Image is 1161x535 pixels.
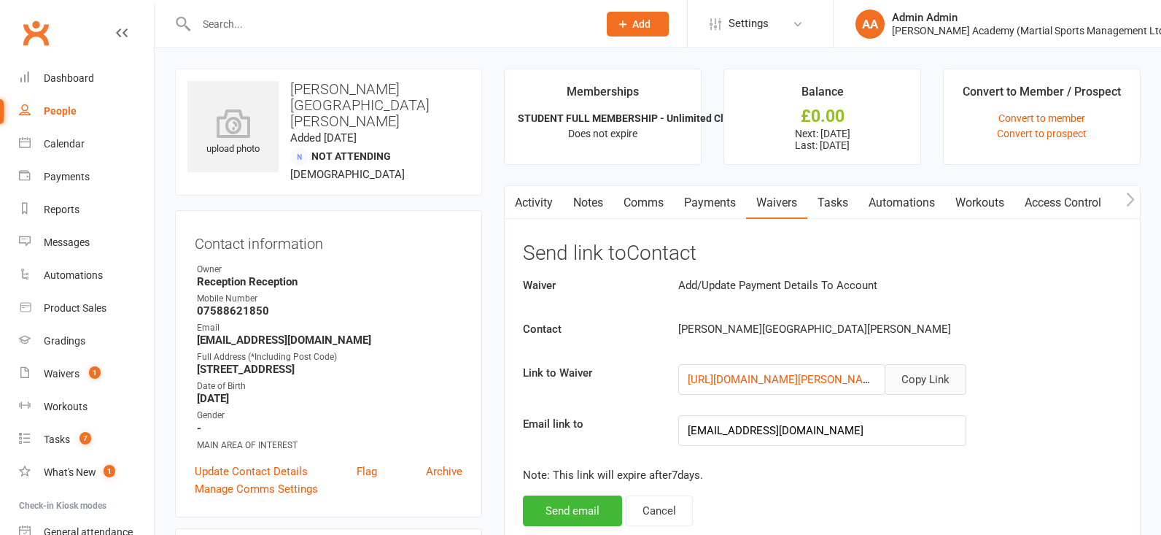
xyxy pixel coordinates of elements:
[746,186,807,220] a: Waivers
[197,321,462,335] div: Email
[688,373,882,386] a: [URL][DOMAIN_NAME][PERSON_NAME]
[197,439,462,453] div: MAIN AREA OF INTEREST
[197,409,462,423] div: Gender
[197,350,462,364] div: Full Address (*Including Post Code)
[19,456,154,489] a: What's New1
[44,105,77,117] div: People
[290,168,405,181] span: [DEMOGRAPHIC_DATA]
[19,358,154,390] a: Waivers 1
[945,186,1014,220] a: Workouts
[512,277,667,294] label: Waiver
[195,230,462,252] h3: Contact information
[667,277,1029,294] div: Add/Update Payment Details To Account
[626,496,693,526] button: Cancel
[19,128,154,161] a: Calendar
[613,186,674,220] a: Comms
[104,465,115,477] span: 1
[19,161,154,193] a: Payments
[197,275,462,288] strong: Reception Reception
[518,112,748,124] strong: STUDENT FULL MEMBERSHIP - Unlimited Class...
[311,150,391,162] span: Not Attending
[632,18,651,30] span: Add
[737,128,907,151] p: Next: [DATE] Last: [DATE]
[44,269,103,281] div: Automations
[357,463,377,480] a: Flag
[44,171,90,182] div: Payments
[290,131,357,145] time: Added [DATE]
[197,392,462,405] strong: [DATE]
[197,380,462,393] div: Date of Birth
[997,128,1087,139] a: Convert to prospect
[858,186,945,220] a: Automations
[1014,186,1111,220] a: Access Control
[523,496,622,526] button: Send email
[195,480,318,498] a: Manage Comms Settings
[607,12,669,36] button: Add
[197,334,462,347] strong: [EMAIL_ADDRESS][DOMAIN_NAME]
[44,236,90,248] div: Messages
[426,463,462,480] a: Archive
[19,62,154,95] a: Dashboard
[197,304,462,317] strong: 07588621850
[729,7,769,40] span: Settings
[44,401,88,412] div: Workouts
[187,109,279,157] div: upload photo
[563,186,613,220] a: Notes
[19,390,154,423] a: Workouts
[512,320,667,338] label: Contact
[79,432,91,444] span: 7
[855,9,885,39] div: AA
[19,423,154,456] a: Tasks 7
[667,320,1029,338] div: [PERSON_NAME][GEOGRAPHIC_DATA][PERSON_NAME]
[44,138,85,150] div: Calendar
[19,259,154,292] a: Automations
[89,366,101,379] span: 1
[801,82,844,109] div: Balance
[18,15,54,51] a: Clubworx
[674,186,746,220] a: Payments
[197,263,462,277] div: Owner
[19,292,154,325] a: Product Sales
[512,364,667,382] label: Link to Waiver
[19,226,154,259] a: Messages
[44,368,79,380] div: Waivers
[963,82,1121,109] div: Convert to Member / Prospect
[505,186,563,220] a: Activity
[567,82,639,109] div: Memberships
[568,128,637,139] span: Does not expire
[998,112,1085,124] a: Convert to member
[197,363,462,376] strong: [STREET_ADDRESS]
[192,14,588,34] input: Search...
[197,292,462,306] div: Mobile Number
[44,302,106,314] div: Product Sales
[197,422,462,435] strong: -
[19,95,154,128] a: People
[19,193,154,226] a: Reports
[885,364,966,395] button: Copy Link
[44,72,94,84] div: Dashboard
[44,466,96,478] div: What's New
[44,335,85,347] div: Gradings
[523,466,1122,484] p: Note: This link will expire after 7 days.
[44,434,70,445] div: Tasks
[737,109,907,124] div: £0.00
[512,415,667,433] label: Email link to
[523,242,1122,265] h3: Send link to Contact
[19,325,154,358] a: Gradings
[187,81,470,129] h3: [PERSON_NAME][GEOGRAPHIC_DATA][PERSON_NAME]
[807,186,858,220] a: Tasks
[195,463,308,480] a: Update Contact Details
[44,204,79,215] div: Reports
